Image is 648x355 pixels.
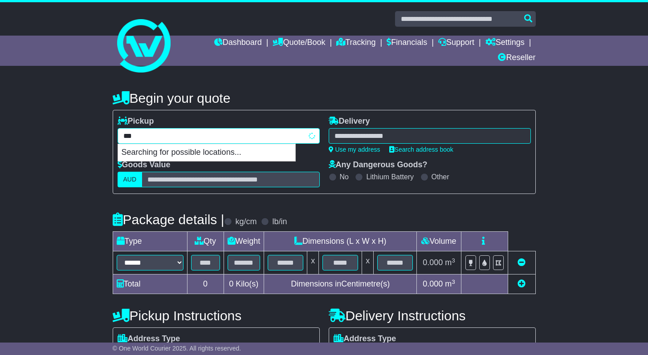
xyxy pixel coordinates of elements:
[445,258,455,267] span: m
[485,36,525,51] a: Settings
[432,173,449,181] label: Other
[113,345,241,352] span: © One World Courier 2025. All rights reserved.
[452,278,455,285] sup: 3
[113,91,536,105] h4: Begin your quote
[118,160,171,170] label: Goods Value
[118,144,295,161] p: Searching for possible locations...
[113,308,320,323] h4: Pickup Instructions
[498,51,535,66] a: Reseller
[518,279,526,288] a: Add new item
[273,36,325,51] a: Quote/Book
[329,146,380,153] a: Use my address
[340,173,349,181] label: No
[445,279,455,288] span: m
[229,279,233,288] span: 0
[235,217,257,227] label: kg/cm
[329,160,428,170] label: Any Dangerous Goods?
[264,232,417,251] td: Dimensions (L x W x H)
[366,173,414,181] label: Lithium Battery
[118,117,154,126] label: Pickup
[387,36,427,51] a: Financials
[423,258,443,267] span: 0.000
[113,274,187,294] td: Total
[187,232,224,251] td: Qty
[113,232,187,251] td: Type
[113,212,224,227] h4: Package details |
[362,251,374,274] td: x
[187,274,224,294] td: 0
[118,172,143,187] label: AUD
[518,258,526,267] a: Remove this item
[118,334,180,344] label: Address Type
[329,308,536,323] h4: Delivery Instructions
[336,36,375,51] a: Tracking
[417,232,461,251] td: Volume
[307,251,319,274] td: x
[272,217,287,227] label: lb/in
[329,117,370,126] label: Delivery
[118,128,320,144] typeahead: Please provide city
[224,232,264,251] td: Weight
[214,36,262,51] a: Dashboard
[423,279,443,288] span: 0.000
[452,257,455,264] sup: 3
[438,36,474,51] a: Support
[224,274,264,294] td: Kilo(s)
[334,334,396,344] label: Address Type
[389,146,453,153] a: Search address book
[264,274,417,294] td: Dimensions in Centimetre(s)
